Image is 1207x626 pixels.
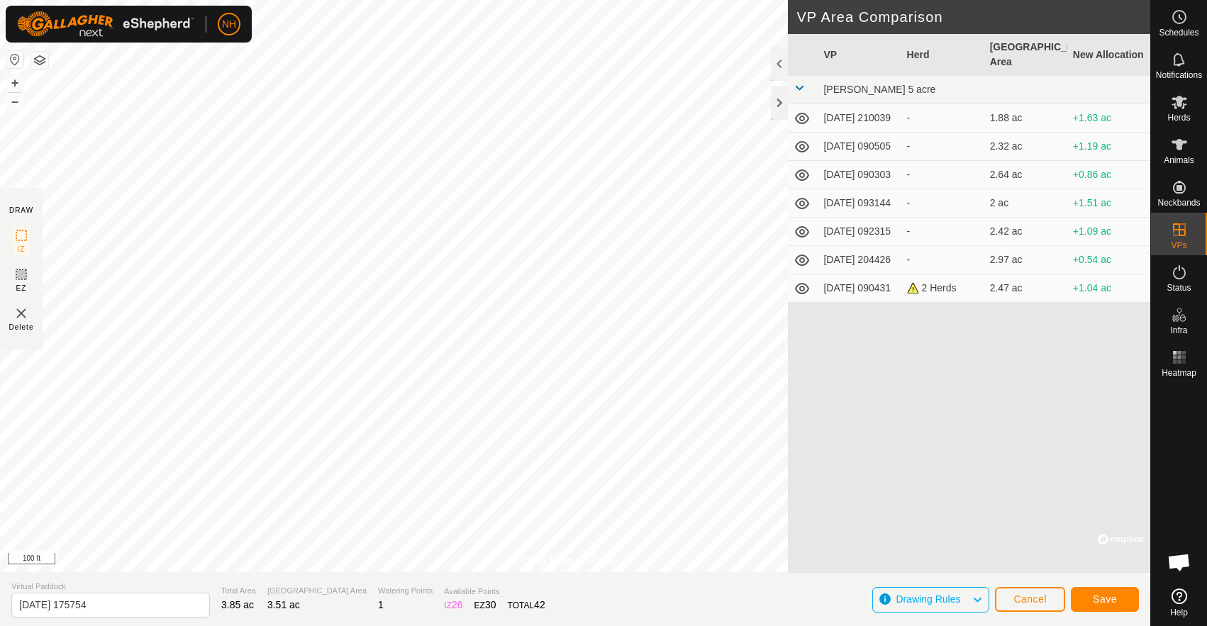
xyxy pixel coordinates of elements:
[16,283,27,294] span: EZ
[818,274,901,303] td: [DATE] 090431
[1067,218,1150,246] td: +1.09 ac
[1159,28,1198,37] span: Schedules
[1164,156,1194,164] span: Animals
[1170,326,1187,335] span: Infra
[1067,246,1150,274] td: +0.54 ac
[1151,583,1207,622] a: Help
[907,196,979,211] div: -
[896,593,960,605] span: Drawing Rules
[221,585,256,597] span: Total Area
[1156,71,1202,79] span: Notifications
[485,599,496,610] span: 30
[1067,274,1150,303] td: +1.04 ac
[1067,104,1150,133] td: +1.63 ac
[267,599,300,610] span: 3.51 ac
[984,161,1067,189] td: 2.64 ac
[1067,34,1150,76] th: New Allocation
[1067,189,1150,218] td: +1.51 ac
[452,599,463,610] span: 26
[378,585,433,597] span: Watering Points
[818,218,901,246] td: [DATE] 092315
[984,189,1067,218] td: 2 ac
[378,599,384,610] span: 1
[907,111,979,125] div: -
[589,554,631,566] a: Contact Us
[9,322,34,332] span: Delete
[984,133,1067,161] td: 2.32 ac
[1170,608,1188,617] span: Help
[995,587,1065,612] button: Cancel
[818,104,901,133] td: [DATE] 210039
[1167,113,1190,122] span: Herds
[818,133,901,161] td: [DATE] 090505
[444,598,462,613] div: IZ
[1171,241,1186,250] span: VPs
[11,581,210,593] span: Virtual Paddock
[818,161,901,189] td: [DATE] 090303
[1067,161,1150,189] td: +0.86 ac
[221,599,254,610] span: 3.85 ac
[18,244,26,255] span: IZ
[13,305,30,322] img: VP
[907,224,979,239] div: -
[1067,133,1150,161] td: +1.19 ac
[9,205,33,216] div: DRAW
[1158,541,1201,583] div: Open chat
[474,598,496,613] div: EZ
[508,598,545,613] div: TOTAL
[907,139,979,154] div: -
[907,252,979,267] div: -
[818,34,901,76] th: VP
[818,246,901,274] td: [DATE] 204426
[519,554,572,566] a: Privacy Policy
[984,274,1067,303] td: 2.47 ac
[823,84,935,95] span: [PERSON_NAME] 5 acre
[984,34,1067,76] th: [GEOGRAPHIC_DATA] Area
[6,74,23,91] button: +
[907,167,979,182] div: -
[984,218,1067,246] td: 2.42 ac
[444,586,545,598] span: Available Points
[907,281,979,296] div: 2 Herds
[901,34,984,76] th: Herd
[1093,593,1117,605] span: Save
[984,246,1067,274] td: 2.97 ac
[818,189,901,218] td: [DATE] 093144
[267,585,367,597] span: [GEOGRAPHIC_DATA] Area
[31,52,48,69] button: Map Layers
[534,599,545,610] span: 42
[6,51,23,68] button: Reset Map
[17,11,194,37] img: Gallagher Logo
[1013,593,1047,605] span: Cancel
[1071,587,1139,612] button: Save
[1162,369,1196,377] span: Heatmap
[222,17,236,32] span: NH
[796,9,1150,26] h2: VP Area Comparison
[1167,284,1191,292] span: Status
[1157,199,1200,207] span: Neckbands
[984,104,1067,133] td: 1.88 ac
[6,93,23,110] button: –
